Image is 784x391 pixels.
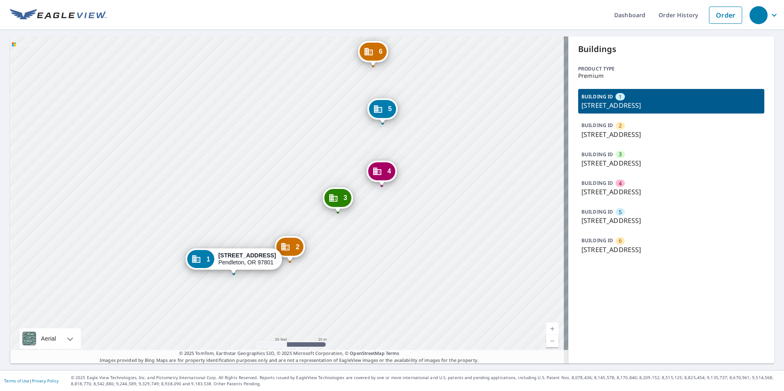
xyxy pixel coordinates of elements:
a: Current Level 19, Zoom Out [546,335,558,347]
div: Pendleton, OR 97801 [218,252,276,266]
div: Dropped pin, building 4, Commercial property, 662 SW 30th St Pendleton, OR 97801 [367,161,397,186]
p: [STREET_ADDRESS] [581,245,761,255]
div: Dropped pin, building 1, Commercial property, 612 SW 30th St Pendleton, OR 97801 [185,248,282,274]
p: | [4,378,59,383]
span: 5 [619,208,622,216]
span: 1 [619,93,622,101]
span: 3 [344,195,347,201]
span: 1 [206,256,210,262]
span: 6 [379,48,383,55]
p: [STREET_ADDRESS] [581,216,761,225]
span: © 2025 TomTom, Earthstar Geographics SIO, © 2025 Microsoft Corporation, © [179,350,399,357]
p: Product type [578,65,764,73]
a: Terms [386,350,399,356]
span: 2 [296,244,299,250]
p: [STREET_ADDRESS] [581,187,761,197]
p: Buildings [578,43,764,55]
p: BUILDING ID [581,208,613,215]
a: Privacy Policy [32,378,59,384]
strong: [STREET_ADDRESS] [218,252,276,259]
p: © 2025 Eagle View Technologies, Inc. and Pictometry International Corp. All Rights Reserved. Repo... [71,375,780,387]
p: BUILDING ID [581,93,613,100]
span: 4 [387,168,391,174]
div: Dropped pin, building 5, Commercial property, 676 SW 30th St Pendleton, OR 97801 [367,98,398,124]
a: OpenStreetMap [350,350,384,356]
p: [STREET_ADDRESS] [581,130,761,139]
p: BUILDING ID [581,237,613,244]
p: Images provided by Bing Maps are for property identification purposes only and are not a represen... [10,350,568,364]
p: [STREET_ADDRESS] [581,158,761,168]
img: EV Logo [10,9,107,21]
div: Dropped pin, building 3, Commercial property, 600 SW 30th St Pendleton, OR 97801 [323,187,353,213]
p: BUILDING ID [581,180,613,186]
span: 5 [388,106,392,112]
div: Aerial [39,328,59,349]
div: Dropped pin, building 2, Commercial property, 628 SW 30th St Pendleton, OR 97801 [275,236,305,261]
p: Premium [578,73,764,79]
a: Current Level 19, Zoom In [546,323,558,335]
span: 2 [619,122,622,130]
p: [STREET_ADDRESS] [581,100,761,110]
a: Terms of Use [4,378,30,384]
span: 3 [619,150,622,158]
span: 4 [619,180,622,187]
div: Dropped pin, building 6, Commercial property, 694 SW 30th St Pendleton, OR 97801 [358,41,388,66]
div: Aerial [20,328,81,349]
p: BUILDING ID [581,151,613,158]
a: Order [709,7,742,24]
span: 6 [619,237,622,245]
p: BUILDING ID [581,122,613,129]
